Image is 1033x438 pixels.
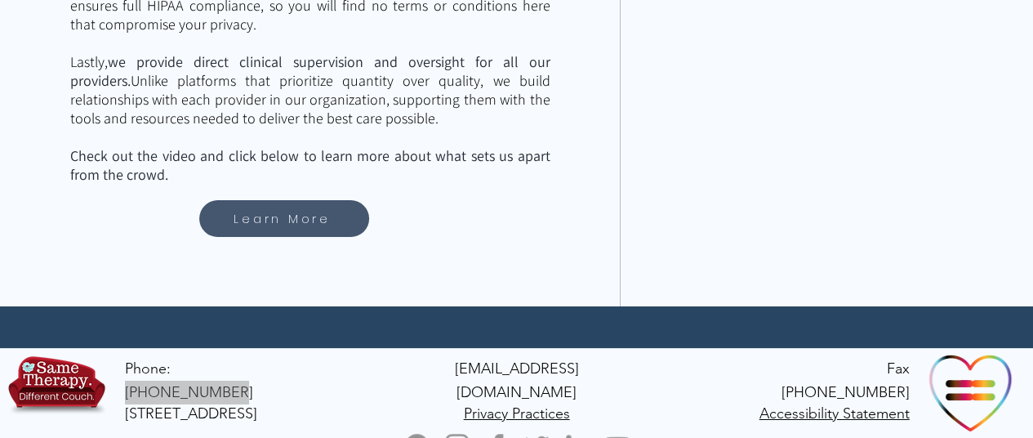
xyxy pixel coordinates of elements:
span: Learn More [234,209,331,228]
a: Accessibility Statement [759,404,910,422]
a: Learn More [199,200,369,237]
span: we provide direct clinical supervision and oversight for all our providers. [70,52,550,90]
img: TBH.US [5,353,109,425]
a: [EMAIL_ADDRESS][DOMAIN_NAME] [455,359,579,401]
span: [EMAIL_ADDRESS][DOMAIN_NAME] [455,360,579,401]
span: Privacy Practices [464,404,570,422]
span: [STREET_ADDRESS] [125,404,257,422]
img: Ally Organization [927,348,1015,436]
a: Phone: [PHONE_NUMBER] [125,360,253,401]
span: Check out the video and click below to learn more about what sets us apart from the crowd. [70,146,550,184]
span: Accessibility Statement [759,404,910,422]
a: Privacy Practices [464,404,570,422]
span: Lastly, Unlike platforms that prioritize quantity over quality, we build relationships with each ... [70,52,550,127]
